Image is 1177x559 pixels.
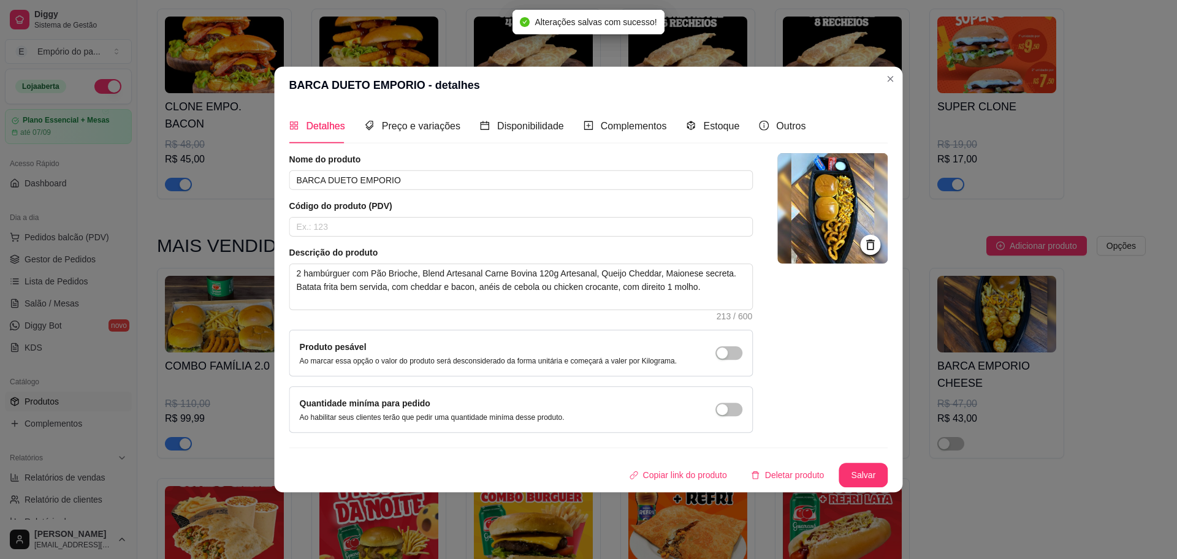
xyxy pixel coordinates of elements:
span: Alterações salvas com sucesso! [535,17,657,27]
span: Outros [776,121,806,131]
input: Ex.: 123 [289,217,753,237]
p: Ao marcar essa opção o valor do produto será desconsiderado da forma unitária e começará a valer ... [300,356,677,366]
article: Código do produto (PDV) [289,200,753,212]
button: Close [880,69,900,89]
span: Disponibilidade [497,121,564,131]
span: Preço e variações [382,121,460,131]
span: delete [752,471,760,479]
span: appstore [289,121,299,131]
span: tags [365,121,375,131]
p: Ao habilitar seus clientes terão que pedir uma quantidade miníma desse produto. [300,413,565,422]
input: Ex.: Hamburguer de costela [289,170,753,190]
span: plus-square [584,121,593,131]
article: Descrição do produto [289,246,753,259]
span: code-sandbox [687,121,696,131]
span: Complementos [601,121,667,131]
label: Quantidade miníma para pedido [300,398,430,408]
span: Detalhes [307,121,345,131]
button: deleteDeletar produto [742,463,834,487]
span: info-circle [759,121,769,131]
span: calendar [480,121,490,131]
textarea: 2 hambúrguer com Pão Brioche, Blend Artesanal Carne Bovina 120g Artesanal, Queijo Cheddar, Maione... [290,264,753,310]
article: Nome do produto [289,153,753,165]
span: check-circle [520,17,530,27]
img: logo da loja [777,153,888,264]
button: Copiar link do produto [620,463,737,487]
label: Produto pesável [300,342,367,352]
span: Estoque [704,121,740,131]
button: Salvar [839,463,888,487]
header: BARCA DUETO EMPORIO - detalhes [274,67,902,104]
